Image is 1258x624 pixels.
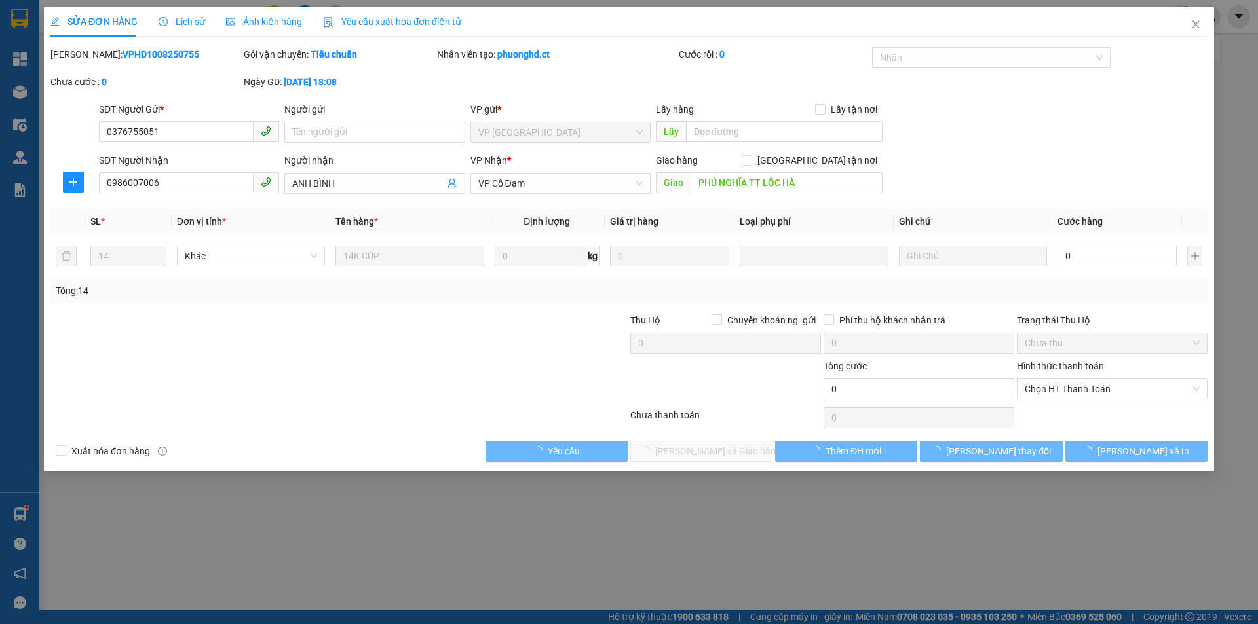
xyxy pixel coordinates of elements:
[834,313,951,327] span: Phí thu hộ khách nhận trả
[679,47,869,62] div: Cước rồi :
[284,102,465,117] div: Người gửi
[826,444,881,458] span: Thêm ĐH mới
[656,104,694,115] span: Lấy hàng
[50,47,241,62] div: [PERSON_NAME]:
[894,209,1052,234] th: Ghi chú
[335,216,378,227] span: Tên hàng
[1025,333,1200,353] span: Chưa thu
[102,77,107,87] b: 0
[946,444,1051,458] span: [PERSON_NAME] thay đổi
[478,122,643,142] span: VP Hà Đông
[56,284,486,298] div: Tổng: 14
[470,155,507,166] span: VP Nhận
[656,121,686,142] span: Lấy
[610,246,729,266] input: 0
[722,313,821,327] span: Chuyển khoản ng. gửi
[826,102,883,117] span: Lấy tận nơi
[261,126,271,136] span: phone
[123,49,199,60] b: VPHD1008250755
[478,174,643,193] span: VP Cổ Đạm
[244,75,434,89] div: Ngày GD:
[548,444,580,458] span: Yêu cầu
[158,447,167,456] span: info-circle
[261,177,271,187] span: phone
[99,102,279,117] div: SĐT Người Gửi
[1025,379,1200,399] span: Chọn HT Thanh Toán
[63,172,84,193] button: plus
[752,153,883,168] span: [GEOGRAPHIC_DATA] tận nơi
[226,17,235,26] span: picture
[691,172,883,193] input: Dọc đường
[811,446,826,455] span: loading
[1177,7,1214,43] button: Close
[1058,216,1103,227] span: Cước hàng
[50,16,138,27] span: SỬA ĐƠN HÀNG
[486,441,628,462] button: Yêu cầu
[630,441,772,462] button: [PERSON_NAME] và Giao hàng
[630,315,660,325] span: Thu Hộ
[1191,19,1201,29] span: close
[629,408,822,431] div: Chưa thanh toán
[226,16,302,27] span: Ảnh kiện hàng
[284,153,465,168] div: Người nhận
[533,446,548,455] span: loading
[323,16,461,27] span: Yêu cầu xuất hóa đơn điện tử
[284,77,337,87] b: [DATE] 18:08
[177,216,226,227] span: Đơn vị tính
[920,441,1062,462] button: [PERSON_NAME] thay đổi
[686,121,883,142] input: Dọc đường
[734,209,893,234] th: Loại phụ phí
[244,47,434,62] div: Gói vận chuyển:
[656,155,698,166] span: Giao hàng
[1017,313,1208,327] div: Trạng thái Thu Hộ
[99,153,279,168] div: SĐT Người Nhận
[656,172,691,193] span: Giao
[824,361,867,371] span: Tổng cước
[932,446,946,455] span: loading
[323,17,334,28] img: icon
[50,17,60,26] span: edit
[497,49,550,60] b: phuonghd.ct
[899,246,1047,266] input: Ghi Chú
[66,444,155,458] span: Xuất hóa đơn hàng
[524,216,570,227] span: Định lượng
[437,47,676,62] div: Nhân viên tạo:
[610,216,658,227] span: Giá trị hàng
[470,102,651,117] div: VP gửi
[56,246,77,266] button: delete
[719,49,725,60] b: 0
[185,246,317,266] span: Khác
[1083,446,1097,455] span: loading
[1187,246,1202,266] button: plus
[50,75,241,89] div: Chưa cước :
[775,441,917,462] button: Thêm ĐH mới
[447,178,457,189] span: user-add
[1017,361,1104,371] label: Hình thức thanh toán
[1097,444,1189,458] span: [PERSON_NAME] và In
[159,16,205,27] span: Lịch sử
[159,17,168,26] span: clock-circle
[1065,441,1208,462] button: [PERSON_NAME] và In
[335,246,484,266] input: VD: Bàn, Ghế
[90,216,101,227] span: SL
[311,49,357,60] b: Tiêu chuẩn
[64,177,83,187] span: plus
[586,246,600,266] span: kg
